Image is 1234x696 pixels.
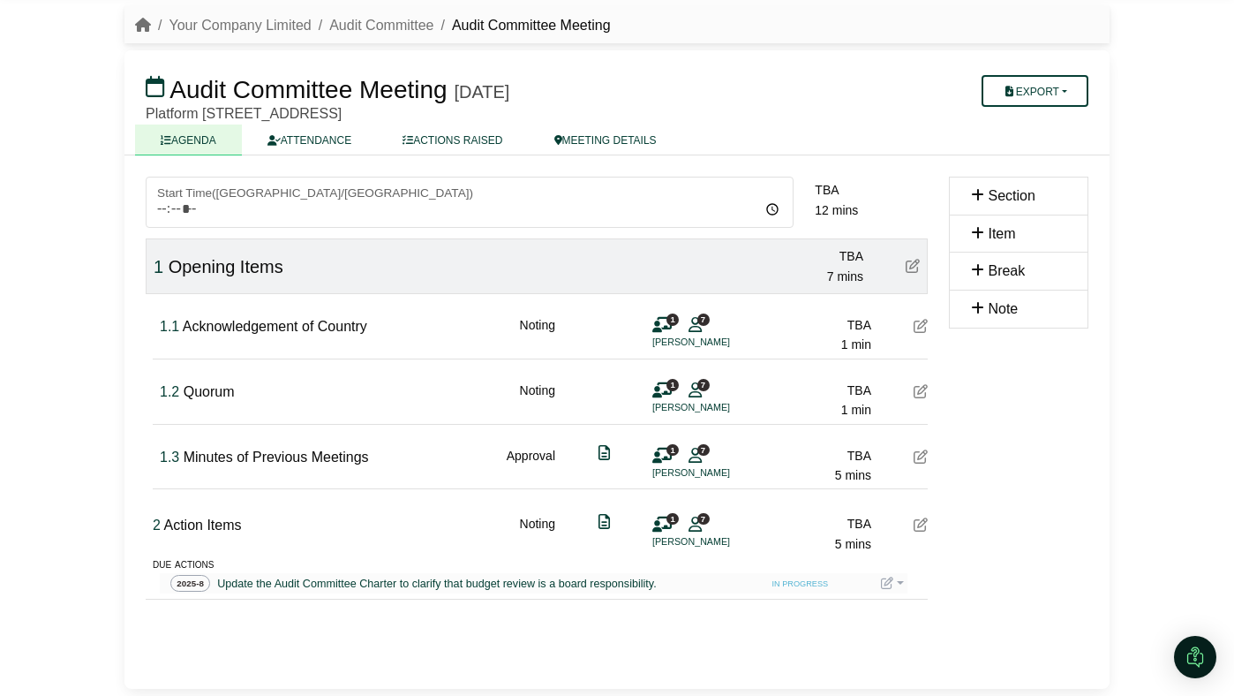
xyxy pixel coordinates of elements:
[748,446,871,465] div: TBA
[697,379,710,390] span: 7
[697,444,710,456] span: 7
[520,315,555,355] div: Noting
[214,575,659,593] a: Update the Audit Committee Charter to clarify that budget review is a board responsibility.
[666,444,679,456] span: 1
[520,381,555,420] div: Noting
[748,381,871,400] div: TBA
[160,319,179,334] span: Click to fine tune number
[153,518,161,533] span: Click to fine tune number
[1174,636,1216,678] div: Open Intercom Messenger
[169,18,311,33] a: Your Company Limited
[841,403,871,417] span: 1 min
[135,125,242,155] a: AGENDA
[697,513,710,525] span: 7
[697,314,710,325] span: 7
[666,379,679,390] span: 1
[529,125,682,155] a: MEETING DETAILS
[835,537,871,551] span: 5 mins
[652,534,785,549] li: [PERSON_NAME]
[160,384,179,399] span: Click to fine tune number
[982,75,1088,107] button: Export
[163,518,241,533] span: Action Items
[377,125,528,155] a: ACTIONS RAISED
[988,263,1025,278] span: Break
[988,188,1035,203] span: Section
[652,335,785,350] li: [PERSON_NAME]
[766,578,833,592] span: IN PROGRESS
[160,450,179,465] span: Click to fine tune number
[666,513,679,525] span: 1
[184,384,235,399] span: Quorum
[184,450,369,465] span: Minutes of Previous Meetings
[169,257,283,276] span: Opening Items
[827,269,863,284] span: 7 mins
[835,468,871,482] span: 5 mins
[815,180,938,200] div: TBA
[329,18,433,33] a: Audit Committee
[242,125,377,155] a: ATTENDANCE
[433,14,610,37] li: Audit Committee Meeting
[841,337,871,352] span: 1 min
[815,203,858,217] span: 12 mins
[153,554,928,573] div: due actions
[507,446,555,486] div: Approval
[170,575,210,592] span: 2025-8
[652,400,785,415] li: [PERSON_NAME]
[740,246,863,266] div: TBA
[146,106,342,121] span: Platform [STREET_ADDRESS]
[666,314,679,325] span: 1
[652,465,785,480] li: [PERSON_NAME]
[135,14,611,37] nav: breadcrumb
[988,226,1015,241] span: Item
[988,301,1018,316] span: Note
[748,315,871,335] div: TBA
[748,514,871,533] div: TBA
[454,81,509,102] div: [DATE]
[183,319,367,334] span: Acknowledgement of Country
[520,514,555,554] div: Noting
[169,76,447,103] span: Audit Committee Meeting
[154,257,163,276] span: Click to fine tune number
